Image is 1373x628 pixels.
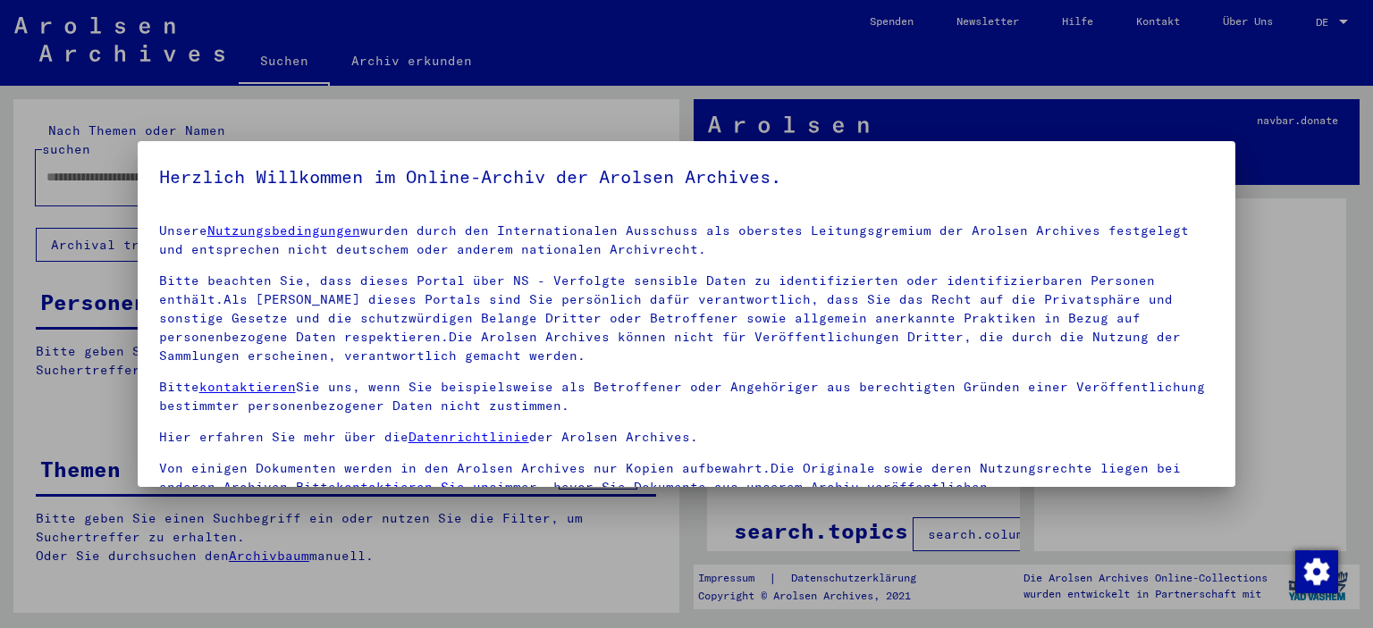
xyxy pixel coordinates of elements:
[159,428,1215,447] p: Hier erfahren Sie mehr über die der Arolsen Archives.
[1295,550,1338,593] img: Zustimmung ändern
[199,379,296,395] a: kontaktieren
[159,222,1215,259] p: Unsere wurden durch den Internationalen Ausschuss als oberstes Leitungsgremium der Arolsen Archiv...
[159,459,1215,497] p: Von einigen Dokumenten werden in den Arolsen Archives nur Kopien aufbewahrt.Die Originale sowie d...
[159,272,1215,365] p: Bitte beachten Sie, dass dieses Portal über NS - Verfolgte sensible Daten zu identifizierten oder...
[159,378,1215,415] p: Bitte Sie uns, wenn Sie beispielsweise als Betroffener oder Angehöriger aus berechtigten Gründen ...
[409,429,529,445] a: Datenrichtlinie
[159,163,1215,191] h5: Herzlich Willkommen im Online-Archiv der Arolsen Archives.
[1294,549,1337,592] div: Zustimmung ändern
[207,222,360,239] a: Nutzungsbedingungen
[336,479,497,495] a: kontaktieren Sie uns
